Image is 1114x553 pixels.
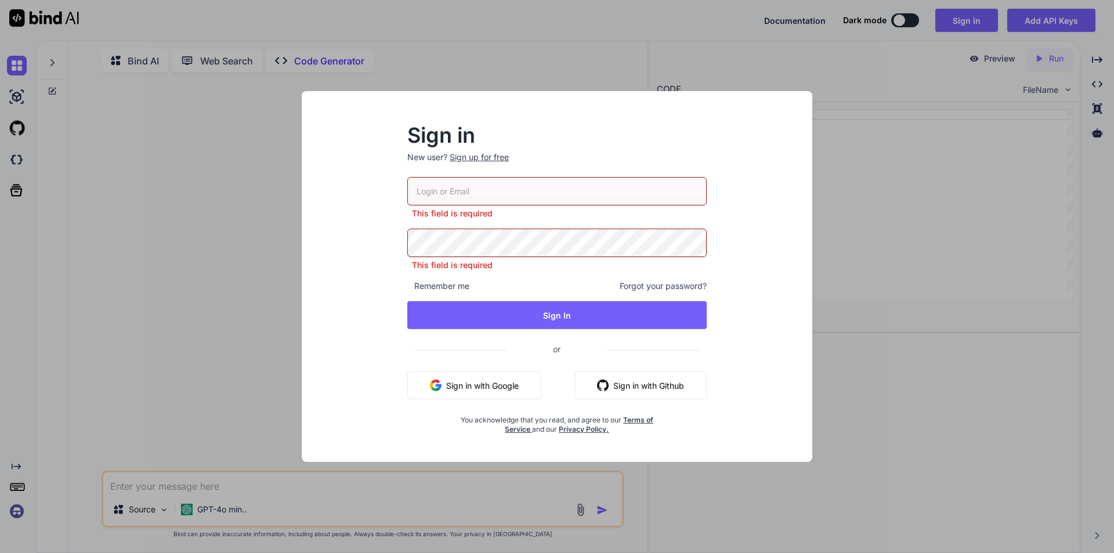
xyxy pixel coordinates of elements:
[450,151,509,163] div: Sign up for free
[505,415,653,433] a: Terms of Service
[407,259,707,271] p: This field is required
[407,151,707,177] p: New user?
[407,177,707,205] input: Login or Email
[597,379,609,391] img: github
[430,379,442,391] img: google
[620,280,707,292] span: Forgot your password?
[507,335,607,363] span: or
[407,280,469,292] span: Remember me
[407,208,707,219] p: This field is required
[457,409,657,434] div: You acknowledge that you read, and agree to our and our
[407,126,707,144] h2: Sign in
[407,371,541,399] button: Sign in with Google
[559,425,609,433] a: Privacy Policy.
[407,301,707,329] button: Sign In
[574,371,707,399] button: Sign in with Github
